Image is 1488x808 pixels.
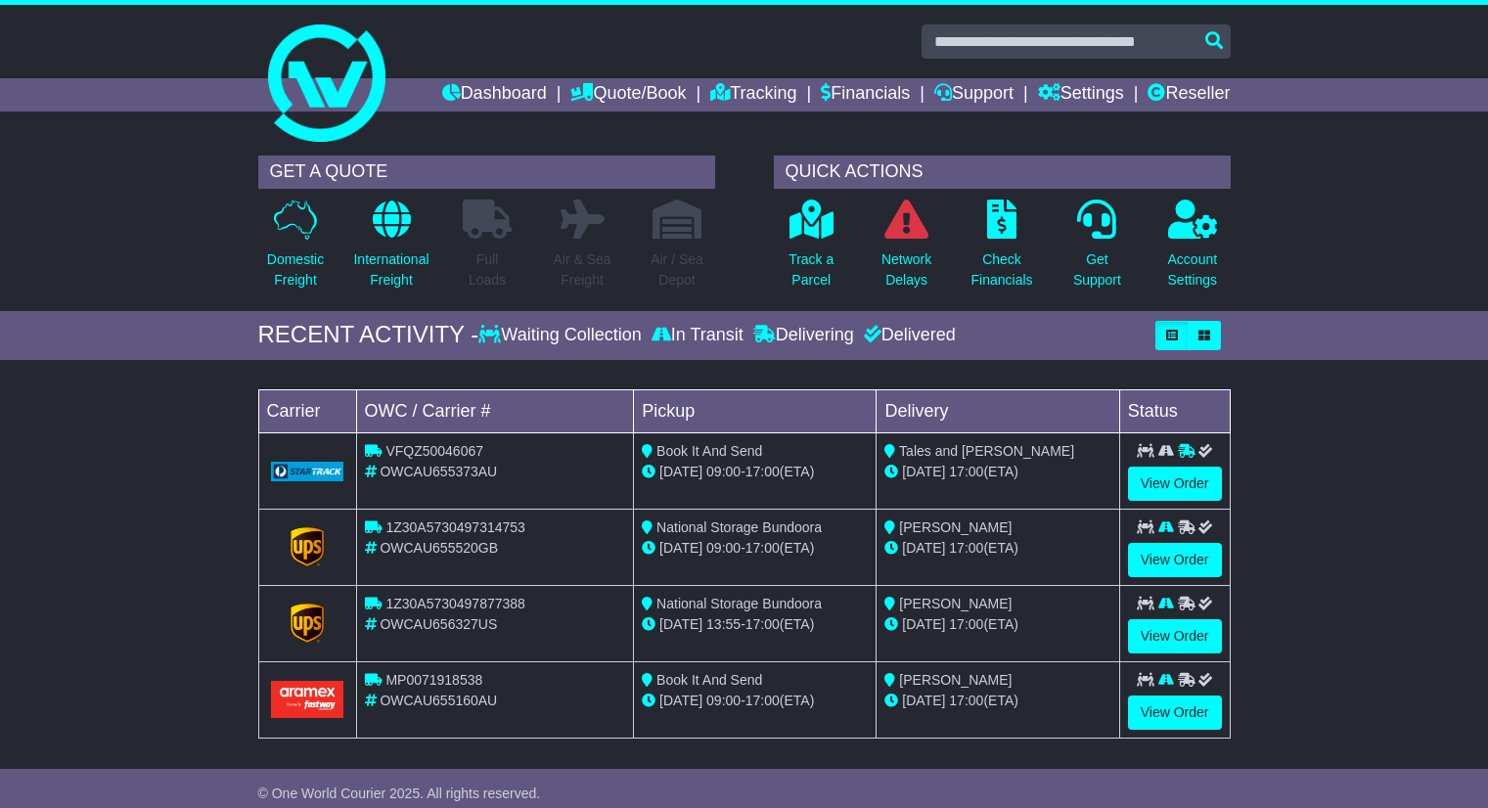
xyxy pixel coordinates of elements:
[385,672,482,688] span: MP0071918538
[291,527,324,566] img: GetCarrierServiceLogo
[881,249,931,291] p: Network Delays
[774,156,1231,189] div: QUICK ACTIONS
[706,693,741,708] span: 09:00
[971,249,1033,291] p: Check Financials
[884,538,1110,559] div: (ETA)
[271,462,344,481] img: GetCarrierServiceLogo
[442,78,547,112] a: Dashboard
[949,616,983,632] span: 17:00
[748,325,859,346] div: Delivering
[1073,249,1121,291] p: Get Support
[821,78,910,112] a: Financials
[706,464,741,479] span: 09:00
[949,540,983,556] span: 17:00
[902,464,945,479] span: [DATE]
[258,389,356,432] td: Carrier
[380,464,497,479] span: OWCAU655373AU
[380,693,497,708] span: OWCAU655160AU
[291,604,324,643] img: GetCarrierServiceLogo
[356,389,634,432] td: OWC / Carrier #
[1038,78,1124,112] a: Settings
[1119,389,1230,432] td: Status
[899,672,1012,688] span: [PERSON_NAME]
[656,519,822,535] span: National Storage Bundoora
[258,156,715,189] div: GET A QUOTE
[745,540,780,556] span: 17:00
[902,540,945,556] span: [DATE]
[267,249,324,291] p: Domestic Freight
[902,693,945,708] span: [DATE]
[353,249,428,291] p: International Freight
[859,325,956,346] div: Delivered
[258,321,479,349] div: RECENT ACTIVITY -
[1128,543,1222,577] a: View Order
[258,786,541,801] span: © One World Courier 2025. All rights reserved.
[745,464,780,479] span: 17:00
[656,672,762,688] span: Book It And Send
[1128,696,1222,730] a: View Order
[647,325,748,346] div: In Transit
[1128,467,1222,501] a: View Order
[659,616,702,632] span: [DATE]
[385,443,483,459] span: VFQZ50046067
[352,199,429,301] a: InternationalFreight
[1148,78,1230,112] a: Reseller
[877,389,1119,432] td: Delivery
[651,249,703,291] p: Air / Sea Depot
[271,681,344,717] img: Aramex.png
[1167,199,1219,301] a: AccountSettings
[949,464,983,479] span: 17:00
[706,616,741,632] span: 13:55
[642,691,868,711] div: - (ETA)
[934,78,1014,112] a: Support
[642,614,868,635] div: - (ETA)
[899,519,1012,535] span: [PERSON_NAME]
[884,691,1110,711] div: (ETA)
[553,249,610,291] p: Air & Sea Freight
[789,249,834,291] p: Track a Parcel
[899,596,1012,611] span: [PERSON_NAME]
[949,693,983,708] span: 17:00
[899,443,1074,459] span: Tales and [PERSON_NAME]
[745,693,780,708] span: 17:00
[656,596,822,611] span: National Storage Bundoora
[706,540,741,556] span: 09:00
[634,389,877,432] td: Pickup
[642,462,868,482] div: - (ETA)
[659,540,702,556] span: [DATE]
[884,614,1110,635] div: (ETA)
[745,616,780,632] span: 17:00
[902,616,945,632] span: [DATE]
[642,538,868,559] div: - (ETA)
[659,464,702,479] span: [DATE]
[884,462,1110,482] div: (ETA)
[258,779,1231,807] div: FROM OUR SUPPORT
[788,199,834,301] a: Track aParcel
[463,249,512,291] p: Full Loads
[880,199,932,301] a: NetworkDelays
[380,540,498,556] span: OWCAU655520GB
[385,519,524,535] span: 1Z30A5730497314753
[1128,619,1222,653] a: View Order
[266,199,325,301] a: DomesticFreight
[380,616,497,632] span: OWCAU656327US
[970,199,1034,301] a: CheckFinancials
[478,325,646,346] div: Waiting Collection
[570,78,686,112] a: Quote/Book
[710,78,796,112] a: Tracking
[1168,249,1218,291] p: Account Settings
[656,443,762,459] span: Book It And Send
[1072,199,1122,301] a: GetSupport
[385,596,524,611] span: 1Z30A5730497877388
[659,693,702,708] span: [DATE]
